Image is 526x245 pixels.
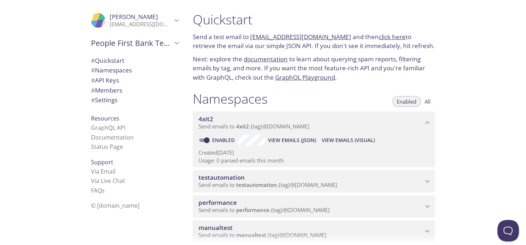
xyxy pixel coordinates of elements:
[91,76,95,84] span: #
[85,85,184,95] div: Members
[91,202,139,209] span: © [DOMAIN_NAME]
[91,86,122,94] span: Members
[85,65,184,75] div: Namespaces
[199,157,429,164] p: Usage: 0 parsed emails this month
[85,56,184,66] div: Quickstart
[199,181,337,188] span: Send emails to . {tag} @[DOMAIN_NAME]
[211,137,238,143] a: Enabled
[193,112,435,134] div: 4xit2 namespace
[193,195,435,217] div: performance namespace
[91,177,125,185] a: Via Live Chat
[199,149,429,156] p: Created [DATE]
[193,170,435,192] div: testautomation namespace
[250,33,351,41] a: [EMAIL_ADDRESS][DOMAIN_NAME]
[199,198,237,207] span: performance
[199,223,233,232] span: manualtest
[193,220,435,242] div: manualtest namespace
[193,32,435,51] p: Send a test email to and then to retrieve the email via our simple JSON API. If you don't see it ...
[265,135,319,146] button: View Emails (JSON)
[392,96,421,107] button: Enabled
[85,9,184,32] div: Jason Lowe
[193,91,268,107] h1: Namespaces
[244,55,288,63] a: documentation
[236,206,269,213] span: performance
[91,143,123,151] a: Status Page
[199,206,330,213] span: Send emails to . {tag} @[DOMAIN_NAME]
[91,187,105,194] a: FAQ
[91,114,119,122] span: Resources
[91,56,95,65] span: #
[91,86,95,94] span: #
[91,66,95,74] span: #
[322,136,375,145] span: View Emails (Visual)
[199,115,213,123] span: 4xit2
[110,21,172,28] p: [EMAIL_ADDRESS][DOMAIN_NAME]
[379,33,406,41] a: click here
[420,96,435,107] button: All
[91,124,125,132] a: GraphQL API
[236,181,277,188] span: testautomation
[85,34,184,52] div: People First Bank Testing Services
[91,76,119,84] span: API Keys
[85,95,184,105] div: Team Settings
[199,123,309,130] span: Send emails to . {tag} @[DOMAIN_NAME]
[497,220,519,241] iframe: Help Scout Beacon - Open
[85,75,184,85] div: API Keys
[193,55,435,82] p: Next: explore the to learn about querying spam reports, filtering emails by tag, and more. If you...
[319,135,378,146] button: View Emails (Visual)
[193,11,435,28] h1: Quickstart
[91,168,115,175] a: Via Email
[91,158,113,166] span: Support
[91,38,172,48] span: People First Bank Testing Services
[110,13,158,21] span: [PERSON_NAME]
[268,136,316,145] span: View Emails (JSON)
[199,173,245,182] span: testautomation
[275,73,335,81] a: GraphQL Playground
[236,123,249,130] span: 4xit2
[91,96,95,104] span: #
[91,56,124,65] span: Quickstart
[91,133,134,141] a: Documentation
[91,66,132,74] span: Namespaces
[102,187,105,194] span: s
[91,96,118,104] span: Settings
